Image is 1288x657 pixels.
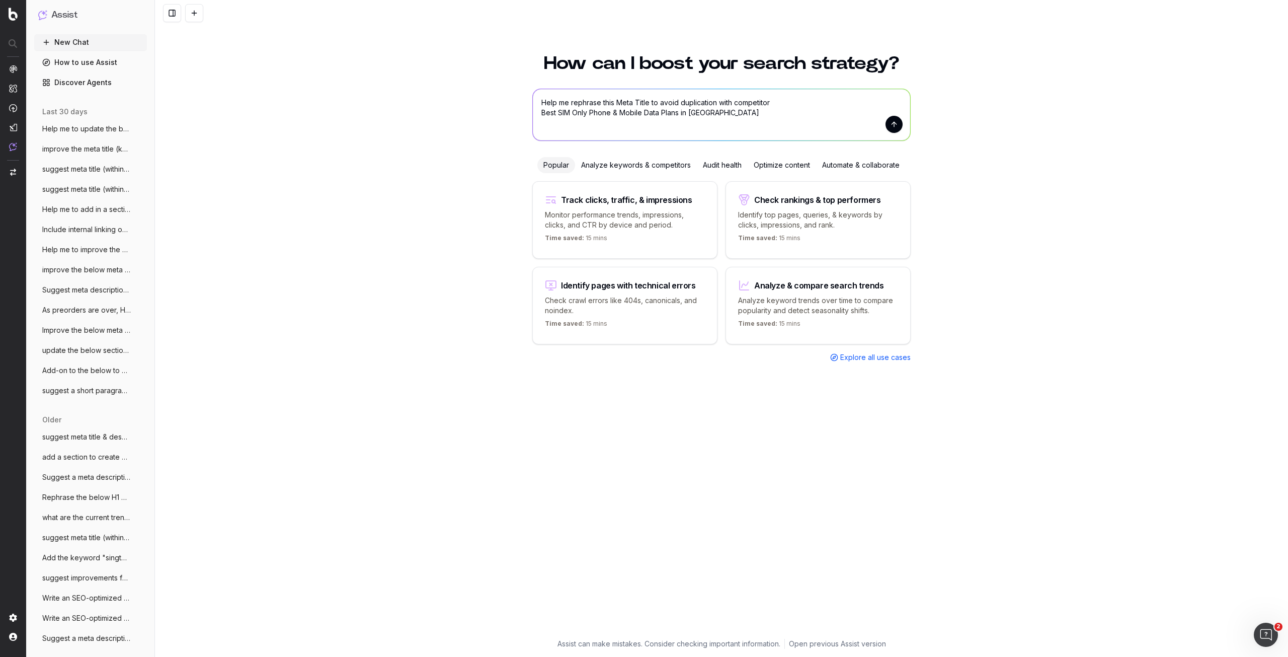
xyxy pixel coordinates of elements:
[38,10,47,20] img: Assist
[42,492,131,502] span: Rephrase the below H1 of our marketing p
[51,8,77,22] h1: Assist
[9,8,18,21] img: Botify logo
[42,415,61,425] span: older
[42,345,131,355] span: update the below section to be about new
[575,157,697,173] div: Analyze keywords & competitors
[42,265,131,275] span: improve the below meta description: Wa
[537,157,575,173] div: Popular
[42,452,131,462] span: add a section to create an internal link
[42,204,131,214] span: Help me to add in a section as the first
[42,533,131,543] span: suggest meta title (within 60 characters
[533,89,910,140] textarea: Help me rephrase this Meta Title to avoid duplication with competitor Best SIM Only Phone & Mobil...
[42,553,131,563] span: Add the keyword "singtel" to the below h
[34,322,147,338] button: Improve the below meta title but keep it
[42,633,131,643] span: Suggest a meta description of less than
[840,352,911,362] span: Explore all use cases
[9,123,17,131] img: Studio
[830,352,911,362] a: Explore all use cases
[34,282,147,298] button: Suggest meta description of less than 16
[34,362,147,379] button: Add-on to the below to mention latest up
[754,281,884,289] div: Analyze & compare search trends
[34,630,147,646] button: Suggest a meta description of less than
[816,157,906,173] div: Automate & collaborate
[34,34,147,50] button: New Chat
[34,550,147,566] button: Add the keyword "singtel" to the below h
[34,54,147,70] a: How to use Assist
[532,54,911,72] h1: How can I boost your search strategy?
[34,201,147,217] button: Help me to add in a section as the first
[34,342,147,358] button: update the below section to be about new
[34,383,147,399] button: suggest a short paragraph where we can a
[42,432,131,442] span: suggest meta title & description for our
[34,141,147,157] button: improve the meta title (keep to be withi
[42,184,131,194] span: suggest meta title (within 60 characters
[34,469,147,485] button: Suggest a meta description within 160 ch
[748,157,816,173] div: Optimize content
[9,65,17,73] img: Analytics
[42,107,88,117] span: last 30 days
[9,84,17,93] img: Intelligence
[38,8,143,22] button: Assist
[42,386,131,396] span: suggest a short paragraph where we can a
[738,320,777,327] span: Time saved:
[10,169,16,176] img: Switch project
[42,245,131,255] span: Help me to improve the below meta title
[34,590,147,606] button: Write an SEO-optimized content about the
[545,320,607,332] p: 15 mins
[1254,623,1278,647] iframe: Intercom live chat
[34,449,147,465] button: add a section to create an internal link
[34,570,147,586] button: suggest improvements for the below meta
[42,366,131,376] span: Add-on to the below to mention latest up
[34,75,147,91] a: Discover Agents
[697,157,748,173] div: Audit health
[9,104,17,112] img: Activation
[42,144,131,154] span: improve the meta title (keep to be withi
[561,281,696,289] div: Identify pages with technical errors
[34,509,147,526] button: what are the current trending keywords f
[42,325,131,335] span: Improve the below meta title but keep it
[42,305,131,315] span: As preorders are over, Help me to mentio
[789,639,886,649] a: Open previous Assist version
[545,296,705,316] p: Check crawl errors like 404s, canonicals, and noindex.
[545,320,584,327] span: Time saved:
[34,262,147,278] button: improve the below meta description: Wa
[754,196,881,204] div: Check rankings & top performers
[545,234,607,246] p: 15 mins
[9,633,17,641] img: My account
[34,121,147,137] button: Help me to update the below content as w
[34,429,147,445] button: suggest meta title & description for our
[34,530,147,546] button: suggest meta title (within 60 characters
[42,513,131,523] span: what are the current trending keywords f
[42,225,131,235] span: Include internal linking opportunity to
[34,242,147,258] button: Help me to improve the below meta title
[42,593,131,603] span: Write an SEO-optimized content about the
[1274,623,1282,631] span: 2
[42,164,131,174] span: suggest meta title (within 60 characters
[9,142,17,151] img: Assist
[34,610,147,626] button: Write an SEO-optimized content about the
[42,124,131,134] span: Help me to update the below content as w
[738,296,898,316] p: Analyze keyword trends over time to compare popularity and detect seasonality shifts.
[42,285,131,295] span: Suggest meta description of less than 16
[9,614,17,622] img: Setting
[34,161,147,177] button: suggest meta title (within 60 characters
[545,210,705,230] p: Monitor performance trends, impressions, clicks, and CTR by device and period.
[34,489,147,505] button: Rephrase the below H1 of our marketing p
[34,302,147,318] button: As preorders are over, Help me to mentio
[42,613,131,623] span: Write an SEO-optimized content about the
[738,234,800,246] p: 15 mins
[738,234,777,242] span: Time saved:
[738,210,898,230] p: Identify top pages, queries, & keywords by clicks, impressions, and rank.
[557,639,780,649] p: Assist can make mistakes. Consider checking important information.
[34,222,147,238] button: Include internal linking opportunity to
[34,181,147,197] button: suggest meta title (within 60 characters
[738,320,800,332] p: 15 mins
[561,196,692,204] div: Track clicks, traffic, & impressions
[42,472,131,482] span: Suggest a meta description within 160 ch
[545,234,584,242] span: Time saved:
[42,573,131,583] span: suggest improvements for the below meta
